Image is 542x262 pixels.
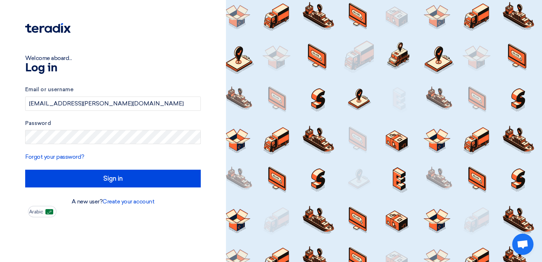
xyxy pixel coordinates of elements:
img: Teradix logo [25,23,71,33]
label: Password [25,119,201,127]
a: Forgot your password? [25,153,84,160]
img: ar-AR.png [45,209,53,214]
a: Open chat [512,234,533,255]
font: A new user? [72,198,155,205]
h1: Log in [25,62,201,74]
input: Sign in [25,170,201,187]
button: Arabic [28,206,56,217]
a: Create your account [103,198,154,205]
label: Email or username [25,86,201,94]
input: Enter your business email or username [25,97,201,111]
span: Arabic [29,209,43,214]
div: Welcome aboard... [25,54,201,62]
